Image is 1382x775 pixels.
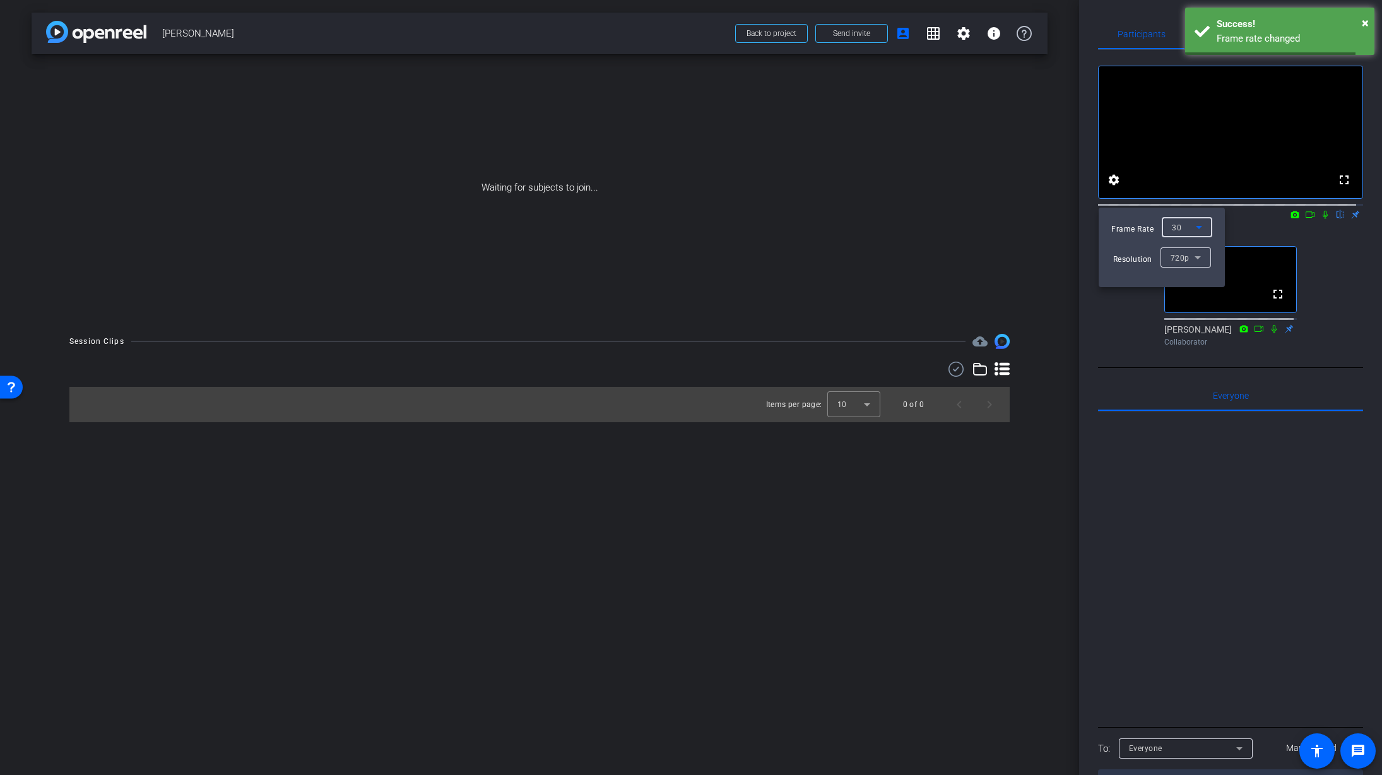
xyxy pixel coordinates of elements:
[1171,253,1190,262] span: 720p
[1217,17,1365,32] div: Success!
[1172,223,1181,232] span: 30
[1111,222,1154,237] div: Frame Rate
[1362,13,1369,32] button: Close
[1362,15,1369,30] span: ×
[1217,32,1365,46] div: Frame rate changed
[1113,252,1152,267] div: Resolution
